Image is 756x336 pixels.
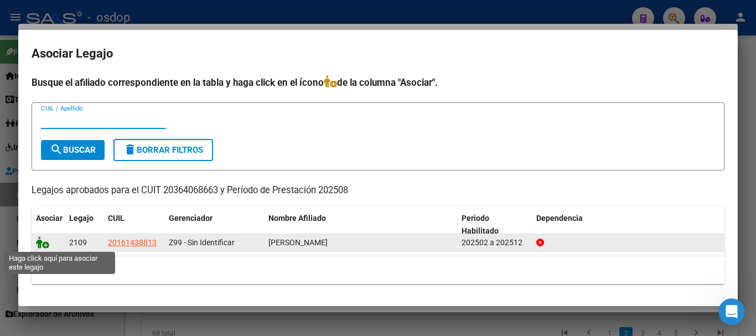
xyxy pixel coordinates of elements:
mat-icon: delete [123,143,137,156]
span: 20161438813 [108,238,157,247]
iframe: Intercom live chat [718,298,745,325]
datatable-header-cell: Gerenciador [164,206,264,243]
datatable-header-cell: Nombre Afiliado [264,206,457,243]
span: Buscar [50,145,96,155]
datatable-header-cell: Dependencia [532,206,725,243]
div: 1 registros [32,256,724,284]
span: Dependencia [536,214,583,223]
span: Z99 - Sin Identificar [169,238,235,247]
span: Legajo [69,214,94,223]
span: Periodo Habilitado [462,214,499,235]
span: LUQUE PABLO EUGENIO [268,238,328,247]
h2: Asociar Legajo [32,43,724,64]
button: Buscar [41,140,105,160]
datatable-header-cell: Legajo [65,206,103,243]
h4: Busque el afiliado correspondiente en la tabla y haga click en el ícono de la columna "Asociar". [32,75,724,90]
datatable-header-cell: Asociar [32,206,65,243]
span: Borrar Filtros [123,145,203,155]
datatable-header-cell: Periodo Habilitado [457,206,532,243]
span: 2109 [69,238,87,247]
mat-icon: search [50,143,63,156]
span: CUIL [108,214,125,223]
span: Gerenciador [169,214,213,223]
p: Legajos aprobados para el CUIT 20364068663 y Período de Prestación 202508 [32,184,724,198]
span: Asociar [36,214,63,223]
span: Nombre Afiliado [268,214,326,223]
button: Borrar Filtros [113,139,213,161]
datatable-header-cell: CUIL [103,206,164,243]
div: 202502 a 202512 [462,236,527,249]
